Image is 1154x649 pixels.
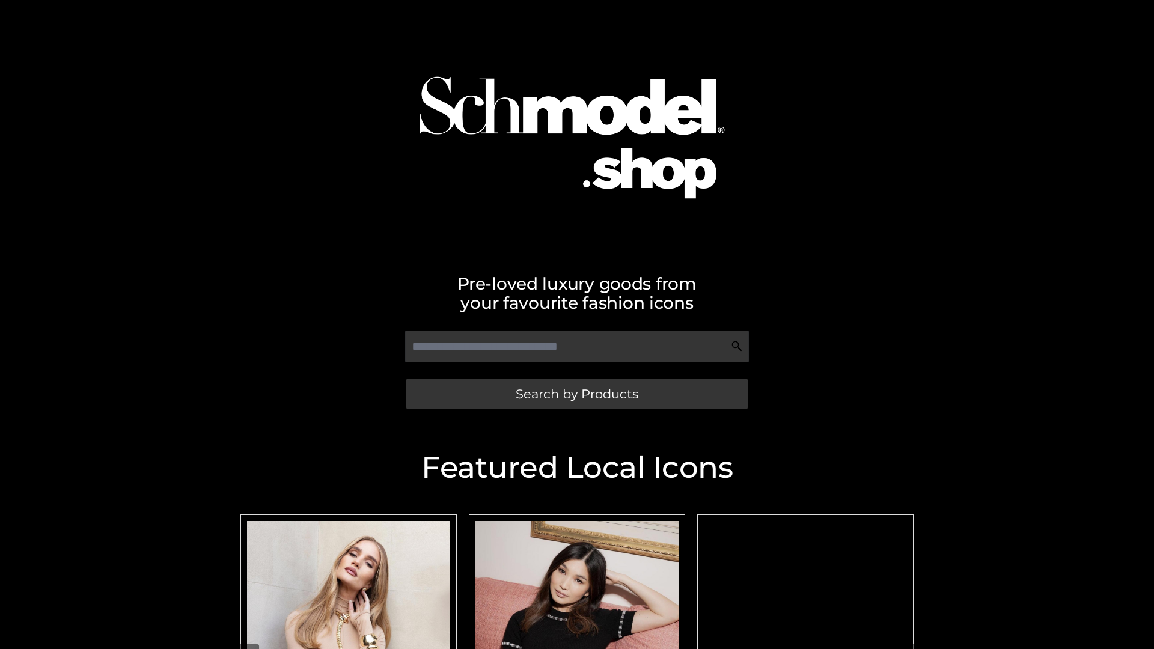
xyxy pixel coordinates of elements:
[731,340,743,352] img: Search Icon
[406,379,748,409] a: Search by Products
[234,452,920,483] h2: Featured Local Icons​
[234,274,920,312] h2: Pre-loved luxury goods from your favourite fashion icons
[516,388,638,400] span: Search by Products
